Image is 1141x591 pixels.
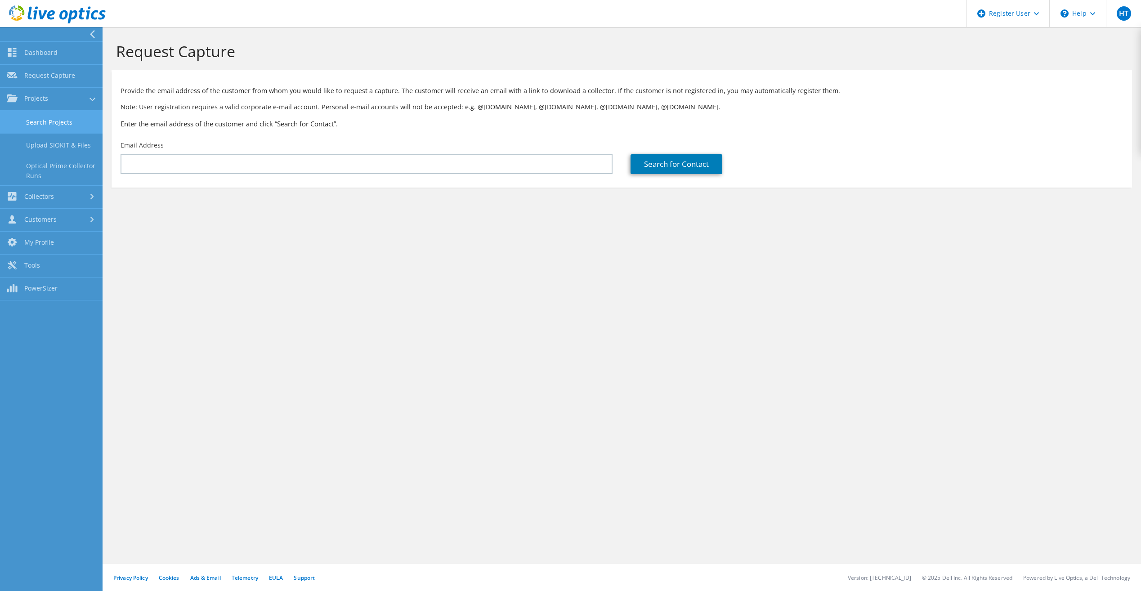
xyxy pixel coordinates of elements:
h3: Enter the email address of the customer and click “Search for Contact”. [121,119,1123,129]
span: HT [1117,6,1131,21]
a: EULA [269,574,283,582]
p: Note: User registration requires a valid corporate e-mail account. Personal e-mail accounts will ... [121,102,1123,112]
li: Version: [TECHNICAL_ID] [848,574,911,582]
a: Privacy Policy [113,574,148,582]
li: © 2025 Dell Inc. All Rights Reserved [922,574,1012,582]
label: Email Address [121,141,164,150]
svg: \n [1060,9,1069,18]
p: Provide the email address of the customer from whom you would like to request a capture. The cust... [121,86,1123,96]
a: Ads & Email [190,574,221,582]
li: Powered by Live Optics, a Dell Technology [1023,574,1130,582]
h1: Request Capture [116,42,1123,61]
a: Telemetry [232,574,258,582]
a: Cookies [159,574,179,582]
a: Search for Contact [631,154,722,174]
a: Support [294,574,315,582]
